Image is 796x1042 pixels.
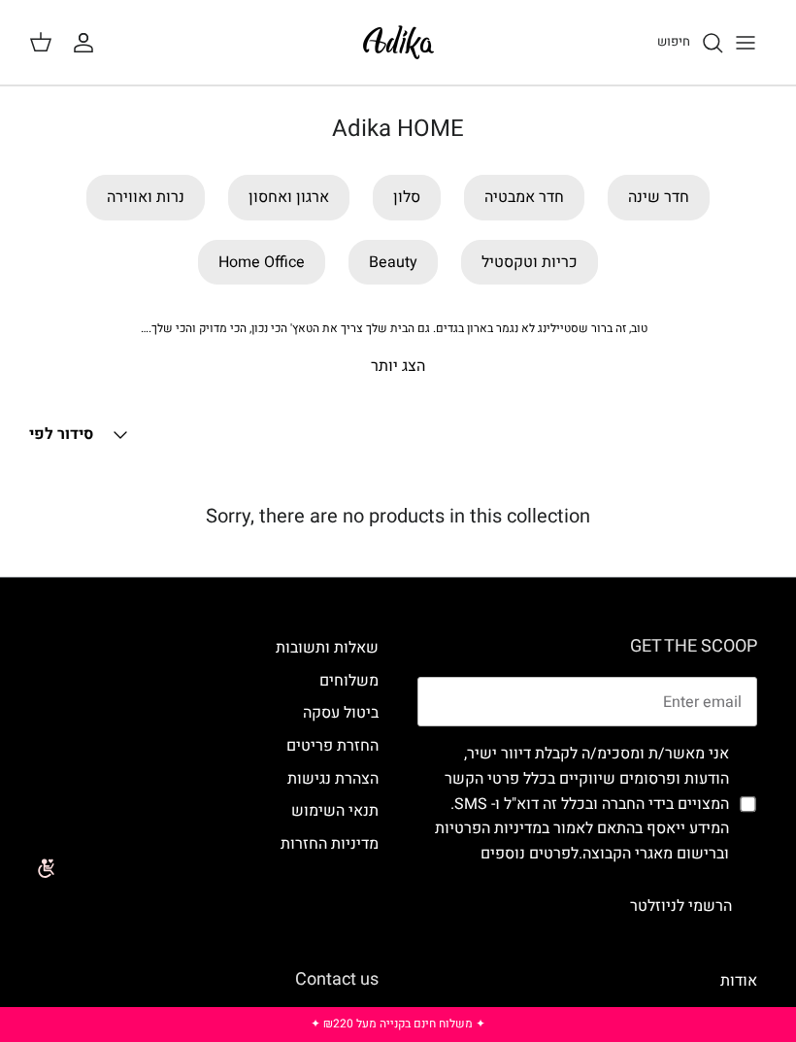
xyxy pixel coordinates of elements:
a: סלון [373,175,441,220]
a: הצהרת נגישות [287,767,379,790]
div: Secondary navigation [19,636,398,930]
a: ✦ משלוח חינם בקנייה מעל ₪220 ✦ [311,1015,485,1032]
h6: GET THE SCOOP [417,636,757,657]
a: חיפוש [657,31,724,54]
a: מדיניות החזרות [281,832,379,856]
button: הרשמי לניוזלטר [605,882,757,930]
a: תנאי השימוש [291,799,379,823]
a: חדר שינה [608,175,710,220]
img: Adika IL [357,19,440,65]
h5: Sorry, there are no products in this collection [29,505,767,528]
a: החזרת פריטים [286,734,379,757]
a: כריות וטקסטיל [461,240,598,286]
img: accessibility_icon02.svg [15,842,68,895]
a: ביטול עסקה [303,701,379,724]
h6: Contact us [39,969,379,991]
input: Email [417,677,757,727]
a: תקנון החברה [676,1002,757,1025]
a: נרות ואווירה [86,175,205,220]
a: Beauty [348,240,438,286]
a: חדר אמבטיה [464,175,584,220]
span: טוב, זה ברור שסטיילינג לא נגמר בארון בגדים. גם הבית שלך צריך את הטאץ' הכי נכון, הכי מדויק והכי שלך. [141,319,647,337]
span: סידור לפי [29,422,93,446]
label: אני מאשר/ת ומסכימ/ה לקבלת דיוור ישיר, הודעות ופרסומים שיווקיים בכלל פרטי הקשר המצויים בידי החברה ... [417,742,729,866]
button: Toggle menu [724,21,767,64]
span: חיפוש [657,32,690,50]
h1: Adika HOME [29,116,767,144]
a: שאלות ותשובות [276,636,379,659]
a: אודות [720,969,757,992]
p: הצג יותר [29,354,767,380]
a: משלוחים [319,669,379,692]
button: סידור לפי [29,414,132,456]
a: החשבון שלי [72,31,103,54]
a: לפרטים נוספים [481,842,579,865]
a: Home Office [198,240,325,286]
a: ארגון ואחסון [228,175,349,220]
